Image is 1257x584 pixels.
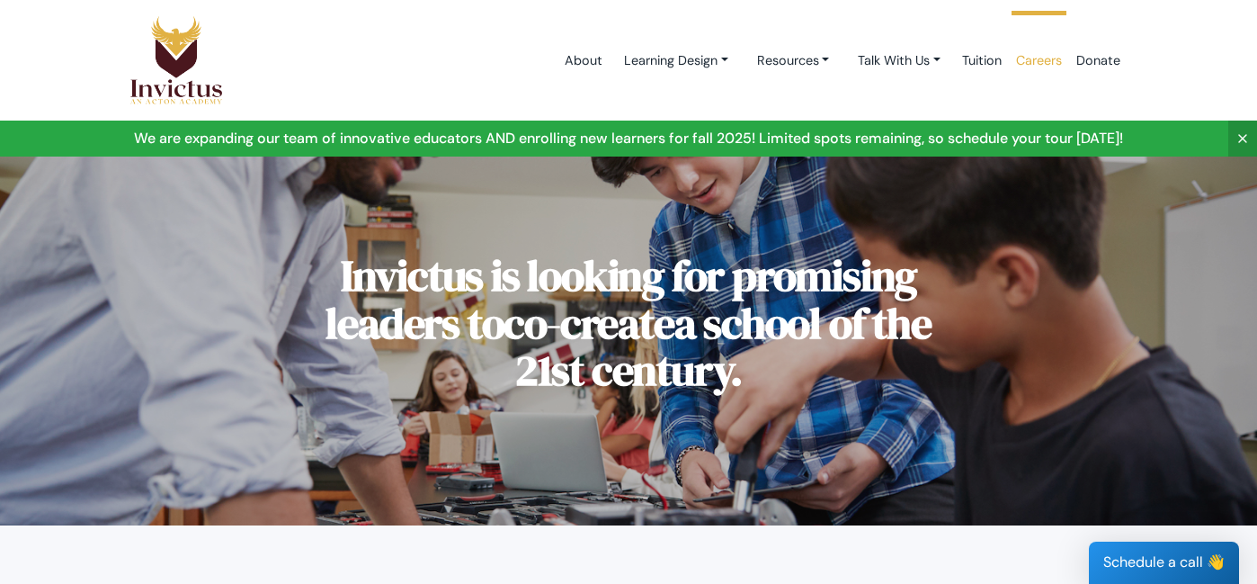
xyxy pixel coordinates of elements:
[1089,542,1239,584] div: Schedule a call 👋
[1009,22,1069,99] a: Careers
[955,22,1009,99] a: Tuition
[743,44,844,77] a: Resources
[129,15,223,105] img: Logo
[843,44,955,77] a: Talk With Us
[1069,22,1128,99] a: Donate
[610,44,743,77] a: Learning Design
[504,293,673,353] span: co-create
[557,22,610,99] a: About
[300,252,957,394] h1: Invictus is looking for promising leaders to a school of the 21st century.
